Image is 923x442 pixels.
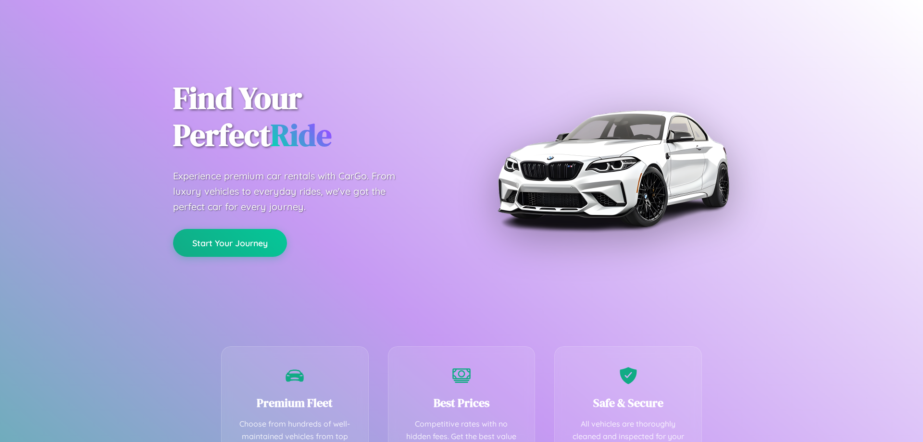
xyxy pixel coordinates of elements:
[173,229,287,257] button: Start Your Journey
[403,395,521,411] h3: Best Prices
[173,80,447,154] h1: Find Your Perfect
[236,395,354,411] h3: Premium Fleet
[173,168,413,215] p: Experience premium car rentals with CarGo. From luxury vehicles to everyday rides, we've got the ...
[493,48,733,289] img: Premium BMW car rental vehicle
[569,395,687,411] h3: Safe & Secure
[271,114,332,156] span: Ride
